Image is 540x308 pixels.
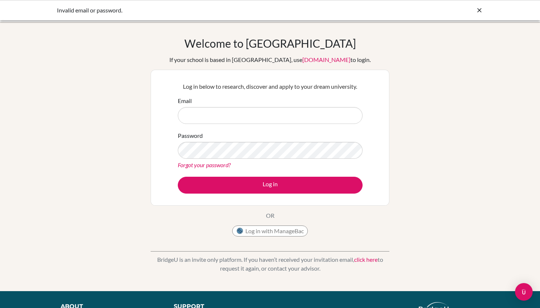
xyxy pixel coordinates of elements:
[178,177,363,194] button: Log in
[302,56,350,63] a: [DOMAIN_NAME]
[232,225,308,236] button: Log in with ManageBac
[178,82,363,91] p: Log in below to research, discover and apply to your dream university.
[178,161,231,168] a: Forgot your password?
[354,256,378,263] a: click here
[515,283,533,301] div: Open Intercom Messenger
[57,6,373,15] div: Invalid email or password.
[151,255,389,273] p: BridgeU is an invite only platform. If you haven’t received your invitation email, to request it ...
[184,37,356,50] h1: Welcome to [GEOGRAPHIC_DATA]
[178,131,203,140] label: Password
[266,211,274,220] p: OR
[169,55,371,64] div: If your school is based in [GEOGRAPHIC_DATA], use to login.
[178,96,192,105] label: Email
